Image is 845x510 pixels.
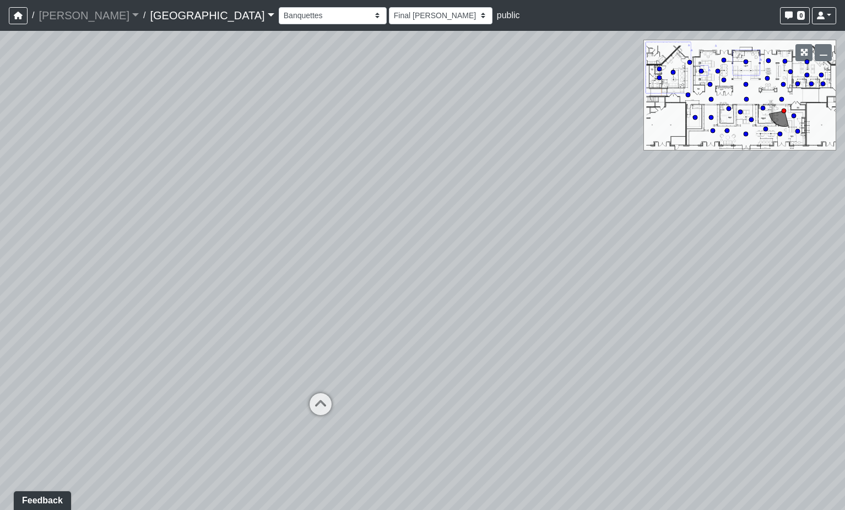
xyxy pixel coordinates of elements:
button: 0 [780,7,810,24]
span: / [28,4,39,26]
span: public [497,10,520,20]
iframe: Ybug feedback widget [8,488,73,510]
span: 0 [797,11,805,20]
a: [PERSON_NAME] [39,4,139,26]
span: / [139,4,150,26]
a: [GEOGRAPHIC_DATA] [150,4,274,26]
